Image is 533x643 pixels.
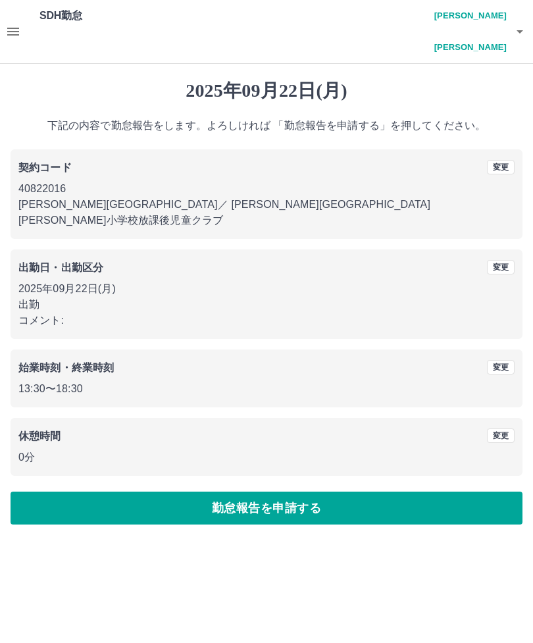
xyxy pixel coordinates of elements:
[18,430,61,442] b: 休憩時間
[18,281,515,297] p: 2025年09月22日(月)
[11,118,522,134] p: 下記の内容で勤怠報告をします。よろしければ 「勤怠報告を申請する」を押してください。
[18,297,515,313] p: 出勤
[18,181,515,197] p: 40822016
[11,80,522,102] h1: 2025年09月22日(月)
[487,360,515,374] button: 変更
[18,162,72,173] b: 契約コード
[18,450,515,465] p: 0分
[11,492,522,525] button: 勤怠報告を申請する
[18,381,515,397] p: 13:30 〜 18:30
[18,197,515,228] p: [PERSON_NAME][GEOGRAPHIC_DATA] ／ [PERSON_NAME][GEOGRAPHIC_DATA][PERSON_NAME]小学校放課後児童クラブ
[487,260,515,274] button: 変更
[18,362,114,373] b: 始業時刻・終業時刻
[18,313,515,328] p: コメント:
[487,160,515,174] button: 変更
[487,428,515,443] button: 変更
[18,262,103,273] b: 出勤日・出勤区分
